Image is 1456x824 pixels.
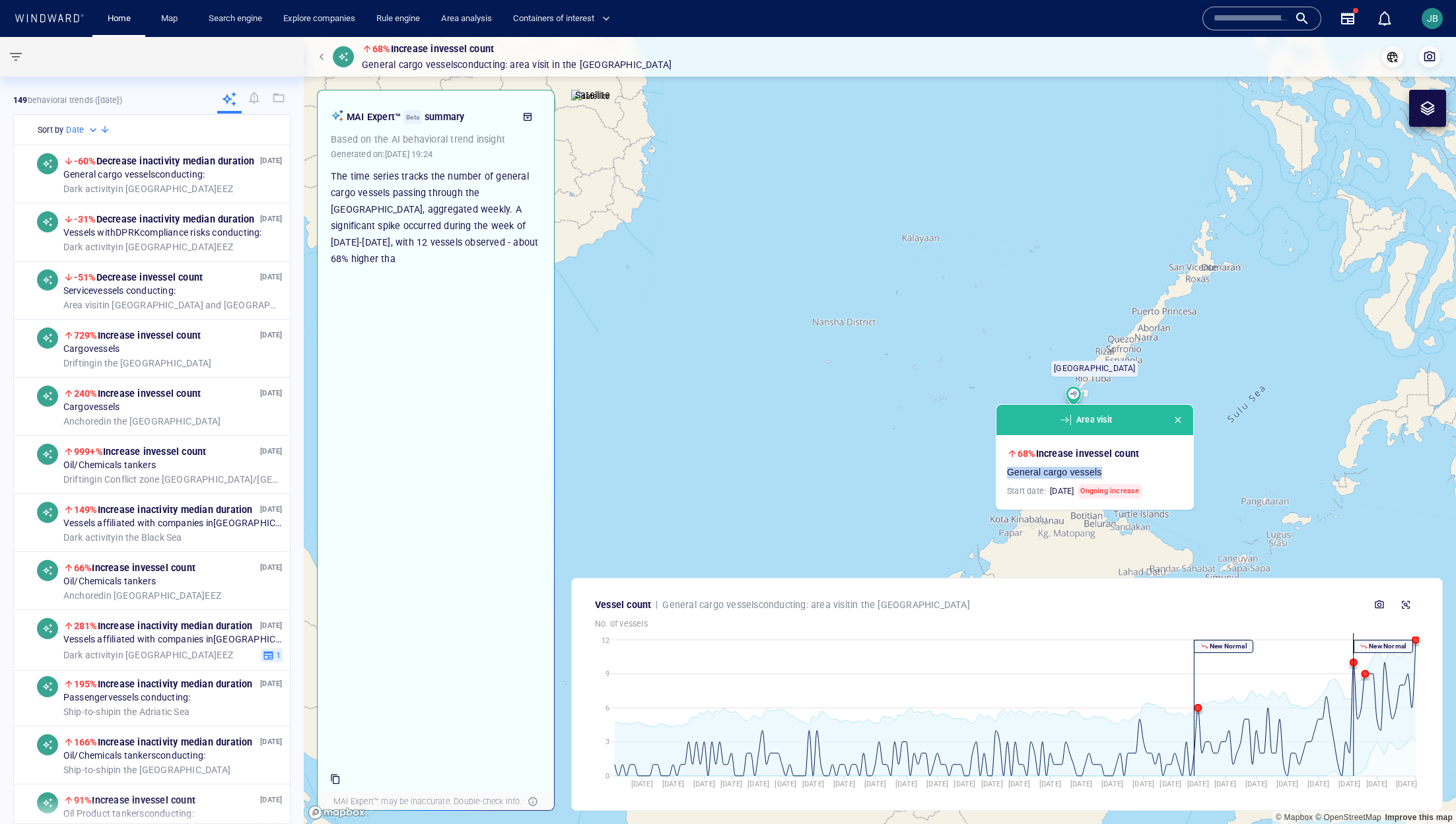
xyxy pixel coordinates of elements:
[595,597,651,613] p: Vessel count
[403,110,422,124] div: Beta
[606,738,609,746] tspan: 3
[1187,780,1209,788] tspan: [DATE]
[63,518,283,530] span: Vessels affiliated with companies in [GEOGRAPHIC_DATA] conducting:
[606,704,609,712] tspan: 6
[74,214,255,224] span: Decrease in activity median duration
[720,780,742,788] tspan: [DATE]
[63,401,120,413] span: Cargo vessels
[74,621,253,631] span: Increase in activity median duration
[953,780,975,788] tspan: [DATE]
[102,7,136,30] a: Home
[811,600,850,610] span: Area visit
[747,780,769,788] tspan: [DATE]
[38,123,63,137] h6: Sort by
[63,634,283,646] span: Vessels affiliated with companies in [GEOGRAPHIC_DATA] conducting:
[63,590,104,600] span: Anchored
[362,57,672,73] p: General cargo vessels conducting: in the [GEOGRAPHIC_DATA]
[74,446,207,457] span: Increase in vessel count
[63,415,104,426] span: Anchored
[63,706,114,716] span: Ship-to-ship
[1276,813,1313,822] a: Mapbox
[595,618,1419,630] p: No. of vessels
[63,764,114,774] span: Ship-to-ship
[308,805,366,820] a: Mapbox logo
[631,780,653,788] tspan: [DATE]
[63,706,190,718] span: in the Adriatic Sea
[74,504,98,515] span: 149%
[74,795,195,806] span: Increase in vessel count
[63,532,182,543] span: in the Black Sea
[1132,780,1154,788] tspan: [DATE]
[74,737,98,747] span: 166%
[278,7,361,30] a: Explore companies
[1101,780,1123,788] tspan: [DATE]
[74,156,255,166] span: Decrease in activity median duration
[1427,13,1438,24] span: JB
[331,131,541,147] p: Based on the AI behavioral trend insight
[63,649,116,660] span: Dark activity
[151,7,193,30] button: Map
[260,561,282,574] p: [DATE]
[74,272,203,283] span: Decrease in vessel count
[926,780,948,788] tspan: [DATE]
[74,504,253,515] span: Increase in activity median duration
[74,272,96,283] span: -51%
[63,183,116,193] span: Dark activity
[602,636,609,645] tspan: 12
[63,649,233,661] span: in [GEOGRAPHIC_DATA] EEZ
[66,123,84,137] h6: Date
[63,415,221,427] span: in the [GEOGRAPHIC_DATA]
[63,227,262,239] span: Vessels with DPRK compliance risks conducting:
[74,388,201,399] span: Increase in vessel count
[1039,780,1061,788] tspan: [DATE]
[510,57,549,73] span: Area visit
[371,7,425,30] a: Rule engine
[274,649,281,661] span: 1
[1338,780,1360,788] tspan: [DATE]
[1007,484,1142,498] h6: Start date:
[203,7,267,30] button: Search engine
[63,532,116,542] span: Dark activity
[304,37,1456,824] canvas: Map
[1070,780,1092,788] tspan: [DATE]
[13,94,122,106] p: behavioral trends ([DATE])
[1400,765,1446,814] iframe: Chat
[260,677,282,690] p: [DATE]
[74,679,253,689] span: Increase in activity median duration
[385,149,433,159] span: [DATE] 19:24
[13,95,28,105] strong: 149
[1160,780,1181,788] tspan: [DATE]
[1419,5,1445,32] button: JB
[63,590,221,601] span: in [GEOGRAPHIC_DATA] EEZ
[260,213,282,225] p: [DATE]
[347,109,513,125] p: MAI Expert™ summary
[74,563,195,573] span: Increase in vessel count
[74,446,103,457] span: 999+%
[331,793,525,810] div: MAI Expert™ may be inaccurate. Double-check info.
[63,764,230,776] span: in the [GEOGRAPHIC_DATA]
[1018,448,1036,459] span: 68%
[260,445,282,458] p: [DATE]
[74,388,98,399] span: 240%
[63,357,95,368] span: Drifting
[575,87,610,103] p: Satellite
[63,576,156,588] span: Oil/Chemicals tankers
[1214,780,1236,788] tspan: [DATE]
[63,285,176,297] span: Service vessels conducting:
[74,330,201,341] span: Increase in vessel count
[1008,780,1030,788] tspan: [DATE]
[63,241,233,253] span: in [GEOGRAPHIC_DATA] EEZ
[693,780,715,788] tspan: [DATE]
[74,563,92,573] span: 66%
[63,473,283,485] span: in Conflict zone [GEOGRAPHIC_DATA]/[GEOGRAPHIC_DATA]/[GEOGRAPHIC_DATA] EEZ
[1018,448,1139,459] span: Increase in vessel count
[436,7,497,30] a: Area analysis
[1245,780,1267,788] tspan: [DATE]
[63,241,116,252] span: Dark activity
[261,648,283,662] button: 1
[63,357,211,369] span: in the [GEOGRAPHIC_DATA]
[1076,413,1112,427] span: Area visit
[63,343,120,355] span: Cargo vessels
